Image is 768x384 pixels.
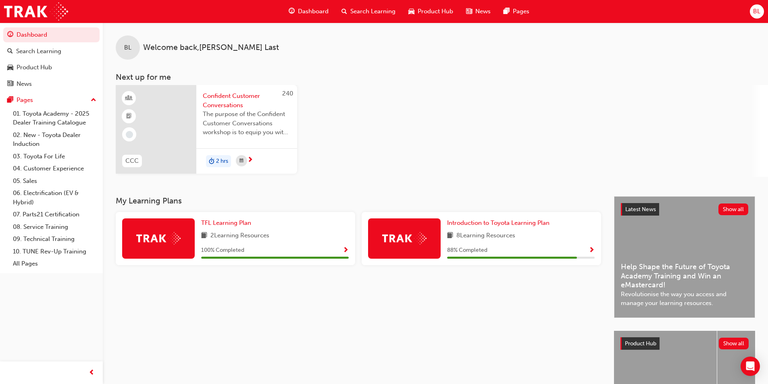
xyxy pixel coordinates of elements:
span: BL [124,43,131,52]
button: Pages [3,93,100,108]
span: calendar-icon [239,156,244,166]
img: Trak [136,232,181,245]
a: 04. Customer Experience [10,162,100,175]
span: up-icon [91,95,96,106]
a: 09. Technical Training [10,233,100,245]
a: Product HubShow all [620,337,749,350]
span: Help Shape the Future of Toyota Academy Training and Win an eMastercard! [621,262,748,290]
a: search-iconSearch Learning [335,3,402,20]
a: Product Hub [3,60,100,75]
a: 03. Toyota For Life [10,150,100,163]
div: Pages [17,95,33,105]
a: TFL Learning Plan [201,218,254,228]
span: Latest News [625,206,656,213]
div: News [17,79,32,89]
a: News [3,77,100,91]
div: Search Learning [16,47,61,56]
span: prev-icon [89,368,95,378]
a: 06. Electrification (EV & Hybrid) [10,187,100,208]
a: Latest NewsShow all [621,203,748,216]
span: book-icon [201,231,207,241]
span: booktick-icon [126,111,132,122]
a: car-iconProduct Hub [402,3,460,20]
img: Trak [382,232,427,245]
span: Dashboard [298,7,329,16]
a: Latest NewsShow allHelp Shape the Future of Toyota Academy Training and Win an eMastercard!Revolu... [614,196,755,318]
span: 100 % Completed [201,246,244,255]
button: DashboardSearch LearningProduct HubNews [3,26,100,93]
a: guage-iconDashboard [282,3,335,20]
a: 240CCCConfident Customer ConversationsThe purpose of the Confident Customer Conversations worksho... [116,85,297,174]
span: news-icon [466,6,472,17]
span: 240 [282,90,293,97]
span: 2 Learning Resources [210,231,269,241]
span: 88 % Completed [447,246,487,255]
span: Revolutionise the way you access and manage your learning resources. [621,290,748,308]
a: 10. TUNE Rev-Up Training [10,245,100,258]
span: guage-icon [7,31,13,39]
button: BL [750,4,764,19]
div: Open Intercom Messenger [741,357,760,376]
span: Introduction to Toyota Learning Plan [447,219,549,226]
span: Search Learning [350,7,395,16]
span: Product Hub [625,340,656,347]
span: BL [753,7,760,16]
a: Search Learning [3,44,100,59]
span: duration-icon [209,156,214,166]
span: Welcome back , [PERSON_NAME] Last [143,43,279,52]
span: learningRecordVerb_NONE-icon [126,131,133,138]
span: Show Progress [343,247,349,254]
a: Introduction to Toyota Learning Plan [447,218,553,228]
span: search-icon [341,6,347,17]
span: 2 hrs [216,157,228,166]
span: next-icon [247,157,253,164]
span: TFL Learning Plan [201,219,251,226]
span: Product Hub [418,7,453,16]
a: Dashboard [3,27,100,42]
a: pages-iconPages [497,3,536,20]
span: CCC [125,156,139,166]
a: 07. Parts21 Certification [10,208,100,221]
span: search-icon [7,48,13,55]
span: book-icon [447,231,453,241]
span: News [475,7,491,16]
span: Show Progress [589,247,595,254]
button: Show Progress [589,245,595,255]
span: 8 Learning Resources [456,231,515,241]
span: learningResourceType_INSTRUCTOR_LED-icon [126,93,132,104]
h3: My Learning Plans [116,196,601,205]
a: 01. Toyota Academy - 2025 Dealer Training Catalogue [10,108,100,129]
span: pages-icon [504,6,510,17]
a: 05. Sales [10,175,100,187]
a: All Pages [10,257,100,270]
span: guage-icon [289,6,295,17]
a: 08. Service Training [10,221,100,233]
span: Pages [513,7,529,16]
span: car-icon [7,64,13,71]
a: 02. New - Toyota Dealer Induction [10,129,100,150]
span: car-icon [408,6,414,17]
button: Show all [718,203,749,215]
span: The purpose of the Confident Customer Conversations workshop is to equip you with tools to commun... [203,110,291,137]
button: Show all [719,338,749,349]
a: news-iconNews [460,3,497,20]
div: Product Hub [17,63,52,72]
span: pages-icon [7,97,13,104]
span: news-icon [7,81,13,88]
h3: Next up for me [103,73,768,82]
img: Trak [4,2,68,21]
button: Show Progress [343,245,349,255]
span: Confident Customer Conversations [203,91,291,110]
